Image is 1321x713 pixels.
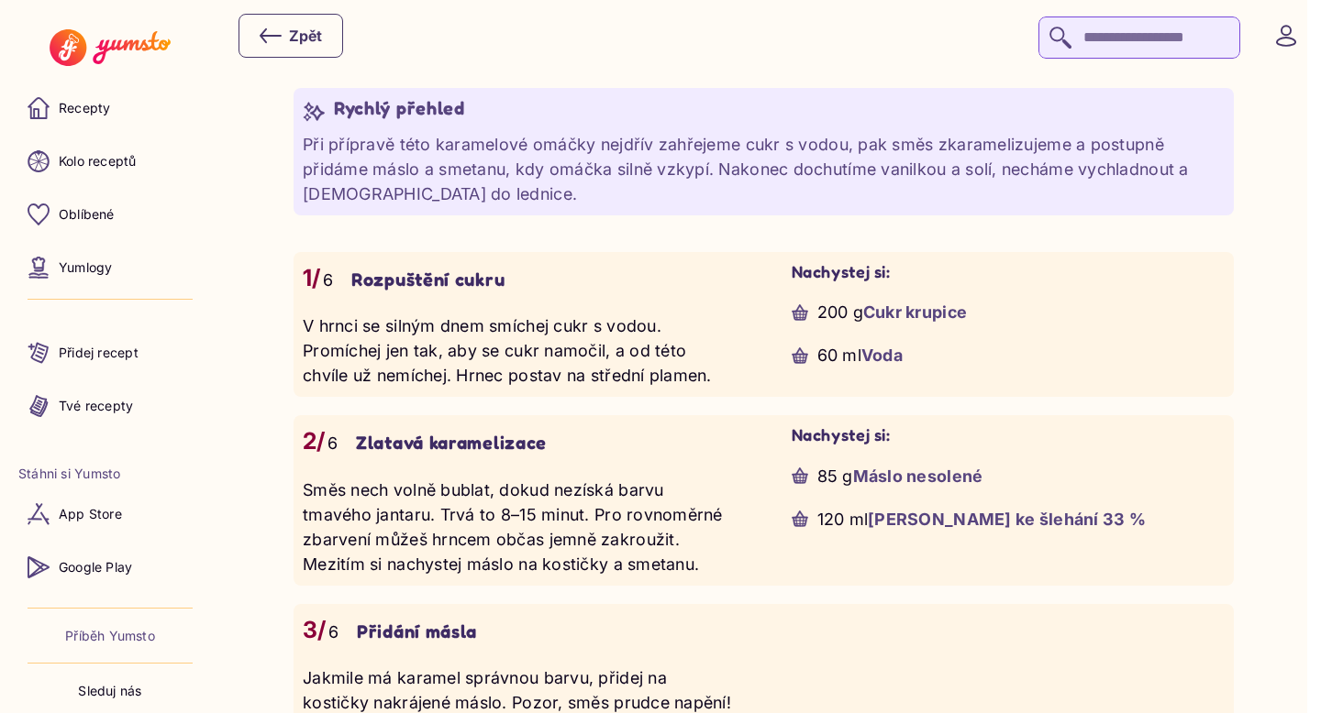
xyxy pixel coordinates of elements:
p: V hrnci se silným dnem smíchej cukr s vodou. Promíchej jen tak, aby se cukr namočil, a od této ch... [303,313,737,388]
p: Zlatavá karamelizace [356,432,547,455]
p: Google Play [59,558,132,576]
span: Cukr krupice [863,302,967,322]
a: Yumlogy [18,246,202,290]
p: 6 [327,431,338,455]
span: [PERSON_NAME] ke šlehání 33 % [868,510,1146,529]
span: Máslo nesolené [853,466,983,486]
p: Kolo receptů [59,152,137,170]
p: Přidání másla [357,620,477,643]
p: 60 ml [817,343,903,367]
p: Směs nech volně bublat, dokud nezíská barvu tmavého jantaru. Trvá to 8–15 minut. Pro rovnoměrné z... [303,477,737,576]
p: Oblíbené [59,205,115,224]
p: 2/ [303,424,326,459]
p: Při přípravě této karamelové omáčky nejdřív zahřejeme cukr s vodou, pak směs zkaramelizujeme a po... [303,132,1225,206]
p: Sleduj nás [78,682,141,700]
h3: Nachystej si: [792,424,1226,445]
a: Recepty [18,86,202,130]
li: Stáhni si Yumsto [18,465,202,483]
p: 6 [323,268,333,292]
p: 200 g [817,300,968,324]
p: Tvé recepty [59,397,133,415]
a: App Store [18,492,202,536]
p: Rozpuštění cukru [351,269,505,291]
p: 3/ [303,613,327,648]
button: Zpět [239,14,343,58]
img: Yumsto logo [50,29,170,66]
a: Příběh Yumsto [65,627,155,645]
span: Voda [861,346,903,365]
p: 120 ml [817,507,1146,532]
h3: Nachystej si: [792,261,1226,282]
p: App Store [59,505,122,523]
p: 1/ [303,261,321,296]
a: Kolo receptů [18,139,202,183]
p: Yumlogy [59,258,112,277]
a: Přidej recept [18,331,202,375]
p: Přidej recept [59,344,139,362]
a: Oblíbené [18,192,202,236]
div: Zpět [260,25,322,47]
p: 6 [328,620,339,644]
h4: Rychlý přehled [334,97,465,120]
a: Tvé recepty [18,384,202,428]
a: Google Play [18,545,202,589]
p: Recepty [59,99,110,117]
p: 85 g [817,464,983,488]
